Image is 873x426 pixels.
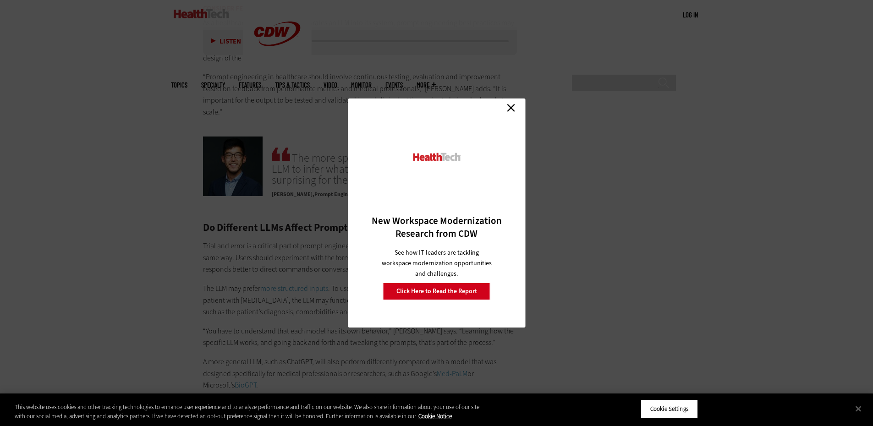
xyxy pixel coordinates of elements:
img: HealthTech_0.png [412,152,461,162]
h3: New Workspace Modernization Research from CDW [364,214,509,240]
a: Close [504,101,518,115]
p: See how IT leaders are tackling workspace modernization opportunities and challenges. [380,247,493,279]
a: Click Here to Read the Report [383,283,490,300]
button: Cookie Settings [641,399,698,419]
div: This website uses cookies and other tracking technologies to enhance user experience and to analy... [15,403,480,421]
button: Close [848,399,868,419]
a: More information about your privacy [418,412,452,420]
